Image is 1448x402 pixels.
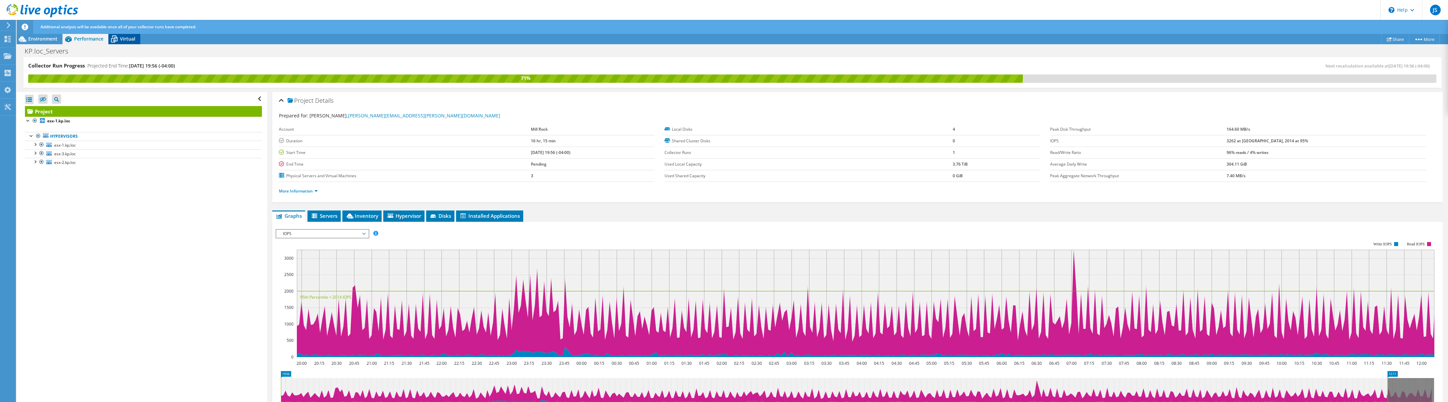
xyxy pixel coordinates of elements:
text: 20:15 [314,360,324,366]
text: 02:00 [716,360,727,366]
b: 3.76 TiB [953,161,968,167]
b: 0 GiB [953,173,963,179]
text: 10:00 [1276,360,1286,366]
b: 3262 at [GEOGRAPHIC_DATA], 2014 at 95% [1227,138,1308,144]
span: Installed Applications [459,212,520,219]
text: 00:00 [576,360,586,366]
text: 01:00 [646,360,657,366]
a: Hypervisors [25,132,262,141]
text: 00:15 [594,360,604,366]
text: 04:45 [909,360,919,366]
label: Prepared for: [279,112,308,119]
text: 01:30 [681,360,691,366]
b: Mill Rock [531,126,548,132]
b: [DATE] 19:56 (-04:00) [531,150,570,155]
text: 23:15 [524,360,534,366]
text: 00:45 [629,360,639,366]
span: [DATE] 19:56 (-04:00) [129,63,175,69]
text: 2500 [284,272,294,277]
text: 10:30 [1311,360,1322,366]
text: 23:30 [541,360,551,366]
a: Project [25,106,262,117]
span: Inventory [346,212,378,219]
h4: Projected End Time: [87,62,175,69]
span: Servers [311,212,337,219]
span: JS [1430,5,1441,15]
text: 08:30 [1171,360,1181,366]
text: 22:00 [436,360,446,366]
span: Environment [28,36,58,42]
svg: \n [1388,7,1394,13]
text: 10:15 [1294,360,1304,366]
text: 08:00 [1136,360,1146,366]
label: Account [279,126,531,133]
text: 21:30 [401,360,412,366]
text: Read IOPS [1407,242,1425,246]
text: 3000 [284,255,294,261]
label: Start Time [279,149,531,156]
text: 10:45 [1329,360,1339,366]
text: 11:45 [1399,360,1409,366]
b: 16 hr, 15 min [531,138,556,144]
text: 05:00 [926,360,936,366]
a: esx-1.kp.loc [25,117,262,125]
label: Physical Servers and Virtual Machines [279,173,531,179]
text: 95th Percentile = 2014 IOPS [300,294,351,300]
label: Used Local Capacity [664,161,953,168]
text: 21:00 [366,360,377,366]
span: [PERSON_NAME], [309,112,500,119]
span: esx-3.kp.loc [54,151,76,157]
text: 03:30 [821,360,831,366]
text: 12:00 [1416,360,1426,366]
label: Collector Runs [664,149,953,156]
text: 23:00 [506,360,517,366]
b: esx-1.kp.loc [47,118,70,124]
text: 03:45 [839,360,849,366]
text: 09:00 [1206,360,1217,366]
b: 1 [953,150,955,155]
text: 09:15 [1224,360,1234,366]
b: 0 [953,138,955,144]
text: 11:30 [1381,360,1391,366]
text: 04:00 [856,360,867,366]
text: 03:00 [786,360,796,366]
text: 06:45 [1049,360,1059,366]
text: 0 [291,354,294,360]
label: Local Disks [664,126,953,133]
text: 1500 [284,305,294,310]
text: 500 [287,337,294,343]
text: 05:45 [979,360,989,366]
text: 02:45 [769,360,779,366]
b: 96% reads / 4% writes [1227,150,1268,155]
span: Hypervisor [387,212,421,219]
text: 06:30 [1031,360,1041,366]
text: 07:30 [1101,360,1112,366]
text: 08:45 [1189,360,1199,366]
label: Average Daily Write [1050,161,1227,168]
text: 02:30 [751,360,762,366]
text: 02:15 [734,360,744,366]
a: [PERSON_NAME][EMAIL_ADDRESS][PERSON_NAME][DOMAIN_NAME] [348,112,500,119]
span: Graphs [276,212,302,219]
a: More Information [279,188,318,194]
text: 05:30 [961,360,972,366]
a: Share [1382,34,1409,44]
text: 20:00 [296,360,306,366]
label: Peak Aggregate Network Throughput [1050,173,1227,179]
span: [DATE] 19:56 (-04:00) [1389,63,1430,69]
span: IOPS [280,230,365,238]
label: End Time [279,161,531,168]
text: 2000 [284,288,294,294]
div: 71% [28,74,1023,82]
span: esx-2.kp.loc [54,160,76,165]
a: esx-3.kp.loc [25,149,262,158]
text: 20:30 [331,360,341,366]
span: Next recalculation available at [1325,63,1433,69]
text: 06:15 [1014,360,1024,366]
text: 23:45 [559,360,569,366]
text: 07:15 [1084,360,1094,366]
text: 11:00 [1346,360,1357,366]
text: 04:15 [874,360,884,366]
text: 00:30 [611,360,622,366]
b: Pending [531,161,546,167]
